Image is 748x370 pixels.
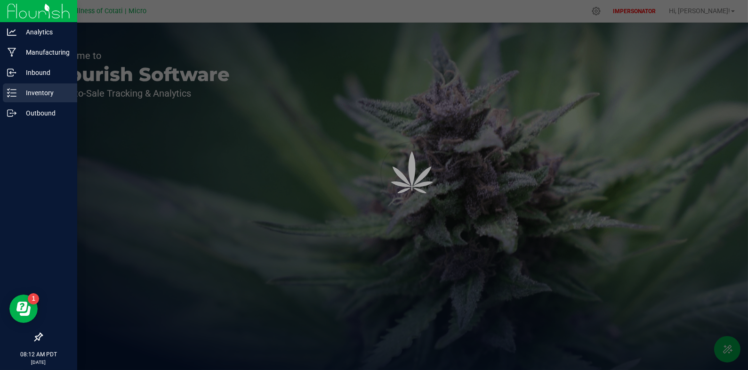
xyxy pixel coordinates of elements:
p: Analytics [16,26,73,38]
inline-svg: Inventory [7,88,16,98]
inline-svg: Outbound [7,108,16,118]
inline-svg: Analytics [7,27,16,37]
inline-svg: Manufacturing [7,48,16,57]
iframe: Resource center [9,295,38,323]
p: [DATE] [4,359,73,366]
iframe: Resource center unread badge [28,293,39,304]
p: Outbound [16,107,73,119]
p: Inbound [16,67,73,78]
p: Inventory [16,87,73,99]
inline-svg: Inbound [7,68,16,77]
p: Manufacturing [16,47,73,58]
p: 08:12 AM PDT [4,350,73,359]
